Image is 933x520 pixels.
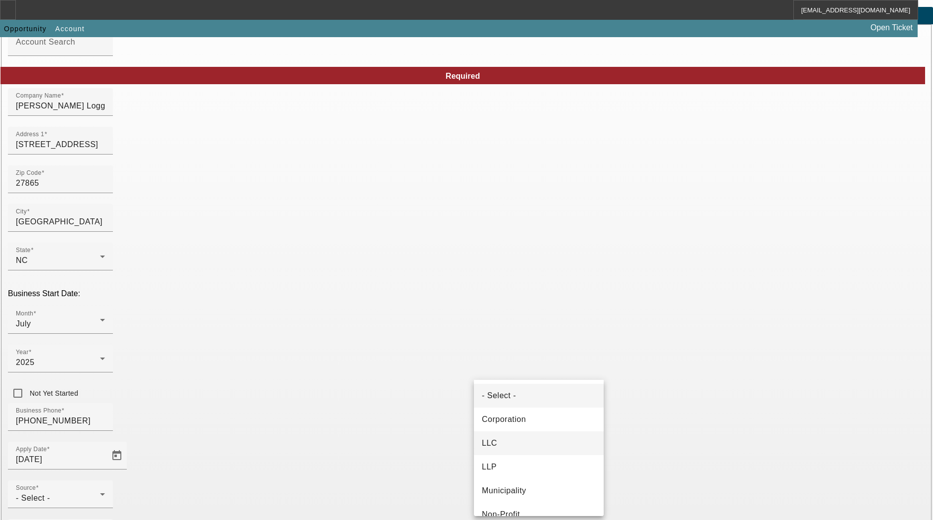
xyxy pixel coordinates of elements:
[482,461,497,473] span: LLP
[482,390,516,402] span: - Select -
[482,414,526,425] span: Corporation
[482,485,526,497] span: Municipality
[482,437,497,449] span: LLC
